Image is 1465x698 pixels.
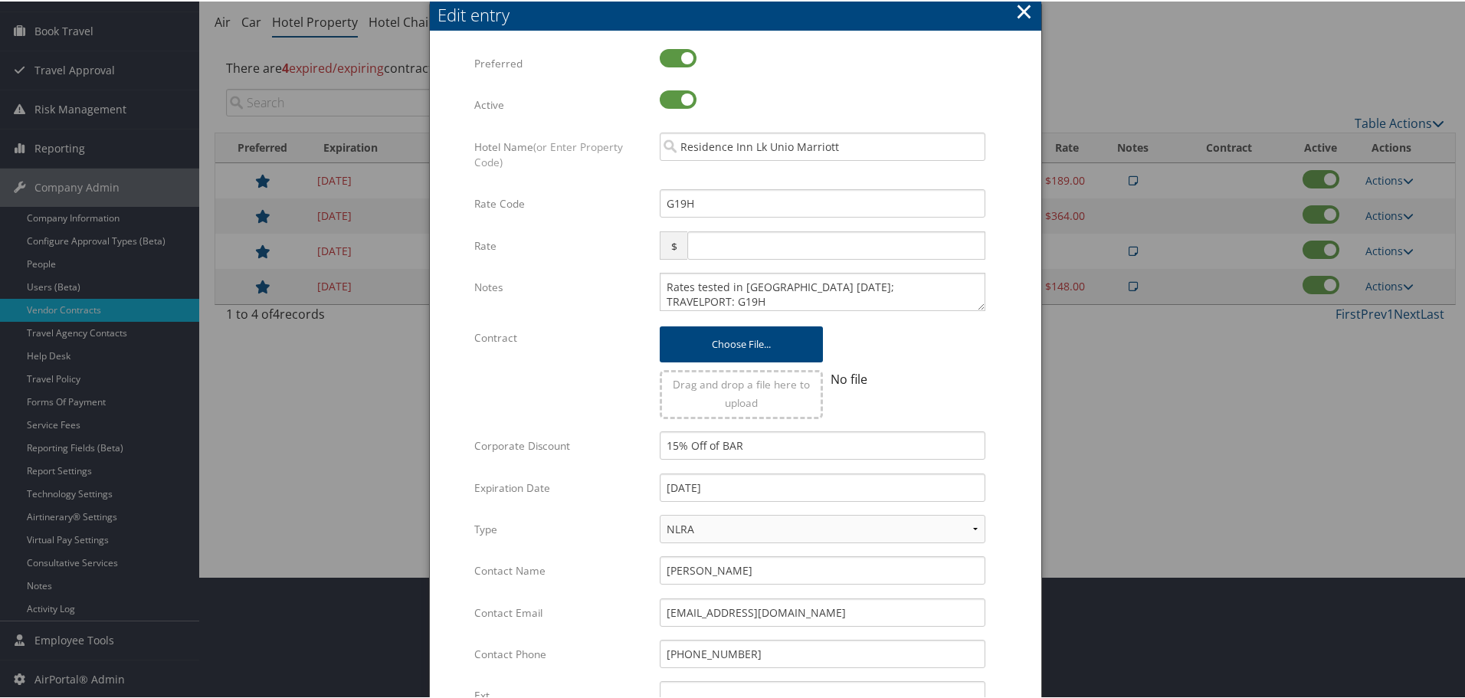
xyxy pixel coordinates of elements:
label: Preferred [474,48,648,77]
span: No file [831,369,867,386]
span: $ [660,230,687,258]
label: Type [474,513,648,542]
span: (or Enter Property Code) [474,138,623,168]
input: (___) ___-____ [660,638,985,667]
label: Expiration Date [474,472,648,501]
label: Active [474,89,648,118]
span: Drag and drop a file here to upload [673,375,810,408]
label: Rate [474,230,648,259]
label: Contact Phone [474,638,648,667]
label: Corporate Discount [474,430,648,459]
label: Hotel Name [474,131,648,176]
label: Contract [474,322,648,351]
label: Contact Email [474,597,648,626]
label: Contact Name [474,555,648,584]
label: Notes [474,271,648,300]
div: Edit entry [438,2,1041,25]
label: Rate Code [474,188,648,217]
